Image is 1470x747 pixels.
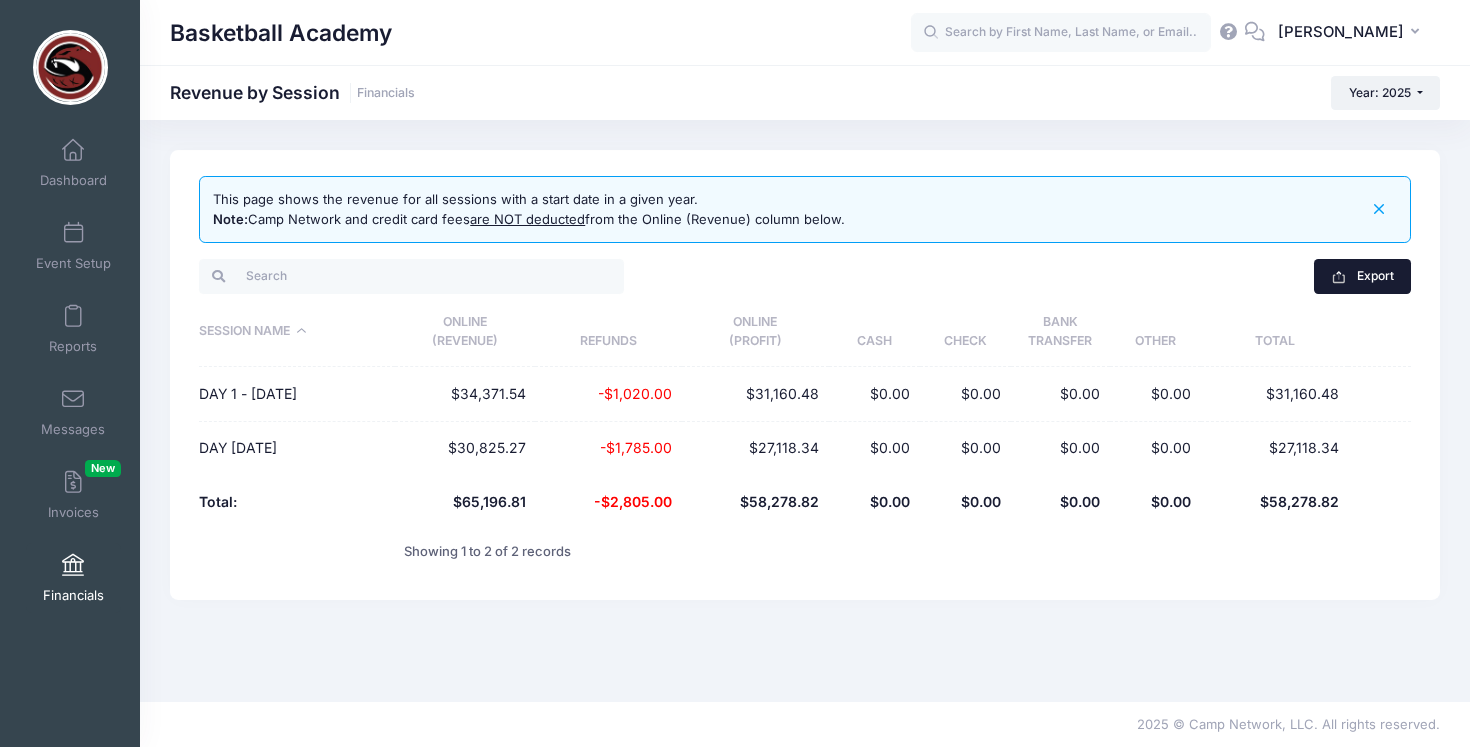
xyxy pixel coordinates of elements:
th: $58,278.82 [682,475,829,528]
span: Year: 2025 [1349,85,1411,100]
td: $0.00 [920,367,1011,421]
th: Refunds: activate to sort column ascending [535,297,681,368]
th: Total: [199,475,394,528]
td: $31,160.48 [1201,367,1348,421]
th: Online(Profit): activate to sort column ascending [682,297,829,368]
td: $34,371.54 [395,367,536,421]
h1: Revenue by Session [170,82,415,103]
button: [PERSON_NAME] [1265,10,1440,56]
button: Export [1314,259,1411,293]
th: $65,196.81 [395,475,536,528]
td: -$1,020.00 [535,367,681,421]
a: Messages [26,377,121,447]
td: $0.00 [920,422,1011,475]
td: $0.00 [829,422,920,475]
th: -$2,805.00 [535,475,681,528]
td: $30,825.27 [395,422,536,475]
a: Event Setup [26,211,121,281]
img: Basketball Academy [33,30,108,105]
span: Reports [49,338,97,355]
th: $0.00 [1110,475,1201,528]
span: Financials [43,587,104,604]
a: Reports [26,294,121,364]
a: InvoicesNew [26,460,121,530]
td: $27,118.34 [1201,422,1348,475]
div: Showing 1 to 2 of 2 records [404,529,571,575]
td: $0.00 [1110,367,1201,421]
th: $0.00 [829,475,920,528]
button: Year: 2025 [1331,76,1440,110]
th: BankTransfer: activate to sort column ascending [1011,297,1111,368]
h1: Basketball Academy [170,10,392,56]
span: New [85,460,121,477]
th: Cash: activate to sort column ascending [829,297,920,368]
td: $0.00 [1011,367,1111,421]
td: $31,160.48 [682,367,829,421]
a: Dashboard [26,128,121,198]
td: DAY 1 - [DATE] [199,367,394,421]
span: Dashboard [40,172,107,189]
a: Financials [26,543,121,613]
b: Note: [213,211,248,227]
th: Total: activate to sort column ascending [1201,297,1348,368]
th: $0.00 [920,475,1011,528]
u: are NOT deducted [470,211,585,227]
th: Check: activate to sort column ascending [920,297,1011,368]
td: -$1,785.00 [535,422,681,475]
span: [PERSON_NAME] [1278,21,1404,43]
div: This page shows the revenue for all sessions with a start date in a given year. Camp Network and ... [213,190,845,229]
td: $0.00 [1011,422,1111,475]
input: Search [199,259,624,293]
span: Messages [41,421,105,438]
input: Search by First Name, Last Name, or Email... [911,13,1211,53]
th: Other: activate to sort column ascending [1110,297,1201,368]
th: Online(Revenue): activate to sort column ascending [395,297,536,368]
td: $27,118.34 [682,422,829,475]
th: $0.00 [1011,475,1111,528]
a: Financials [357,86,415,101]
td: $0.00 [1110,422,1201,475]
span: Event Setup [36,255,111,272]
th: Session Name: activate to sort column descending [199,297,394,368]
th: $58,278.82 [1201,475,1348,528]
td: $0.00 [829,367,920,421]
span: 2025 © Camp Network, LLC. All rights reserved. [1137,716,1440,732]
span: Invoices [48,504,99,521]
td: DAY [DATE] [199,422,394,475]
